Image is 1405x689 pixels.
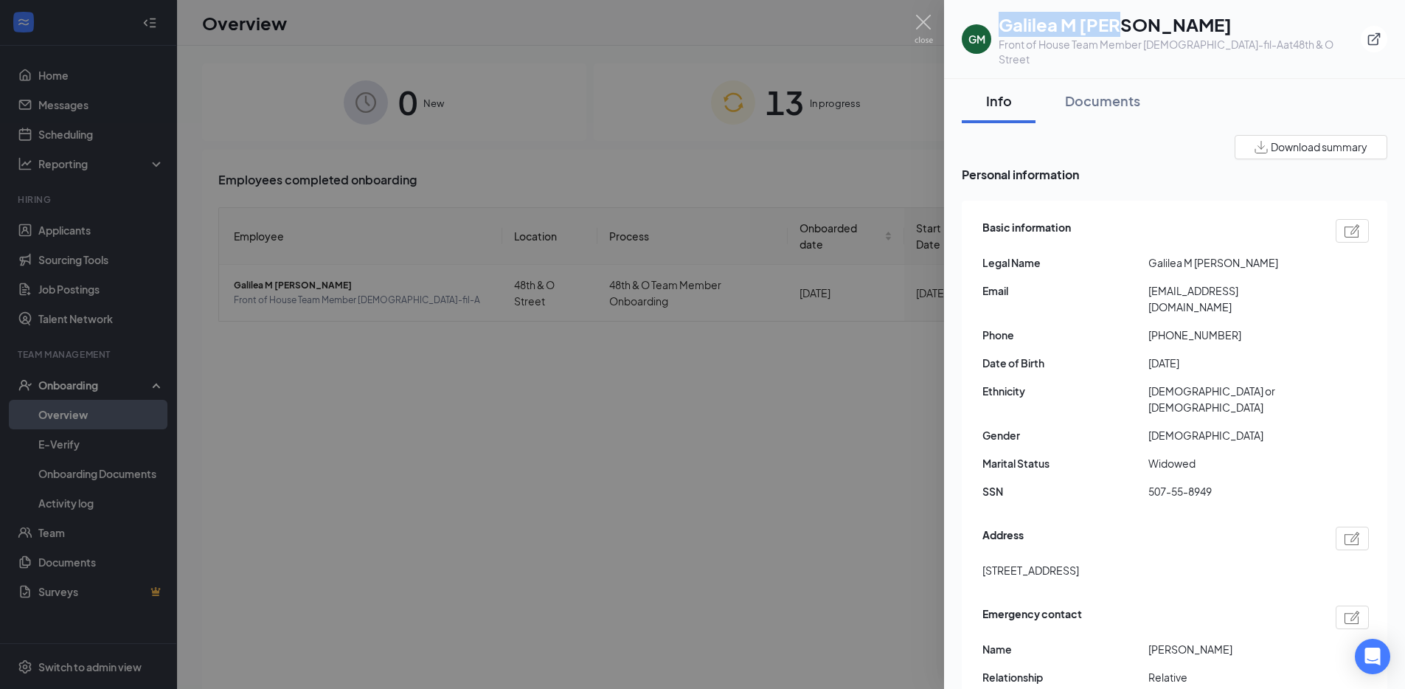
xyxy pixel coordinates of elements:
span: Relationship [982,669,1148,685]
span: [EMAIL_ADDRESS][DOMAIN_NAME] [1148,283,1314,315]
span: Address [982,527,1024,550]
span: [PHONE_NUMBER] [1148,327,1314,343]
div: Open Intercom Messenger [1355,639,1390,674]
span: [DATE] [1148,355,1314,371]
span: [STREET_ADDRESS] [982,562,1079,578]
span: Relative [1148,669,1314,685]
div: GM [968,32,985,46]
button: ExternalLink [1361,26,1387,52]
span: Phone [982,327,1148,343]
svg: ExternalLink [1367,32,1381,46]
span: 507-55-8949 [1148,483,1314,499]
span: SSN [982,483,1148,499]
span: Download summary [1271,139,1367,155]
span: [DEMOGRAPHIC_DATA] [1148,427,1314,443]
span: Marital Status [982,455,1148,471]
button: Download summary [1235,135,1387,159]
span: Email [982,283,1148,299]
span: Galilea M [PERSON_NAME] [1148,255,1314,271]
span: [PERSON_NAME] [1148,641,1314,657]
div: Info [976,91,1021,110]
div: Front of House Team Member [DEMOGRAPHIC_DATA]-fil-A at 48th & O Street [999,37,1361,66]
span: Legal Name [982,255,1148,271]
span: Date of Birth [982,355,1148,371]
span: Personal information [962,165,1387,184]
h1: Galilea M [PERSON_NAME] [999,12,1361,37]
span: Basic information [982,219,1071,243]
span: [DEMOGRAPHIC_DATA] or [DEMOGRAPHIC_DATA] [1148,383,1314,415]
span: Widowed [1148,455,1314,471]
span: Ethnicity [982,383,1148,399]
span: Gender [982,427,1148,443]
div: Documents [1065,91,1140,110]
span: Emergency contact [982,606,1082,629]
span: Name [982,641,1148,657]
